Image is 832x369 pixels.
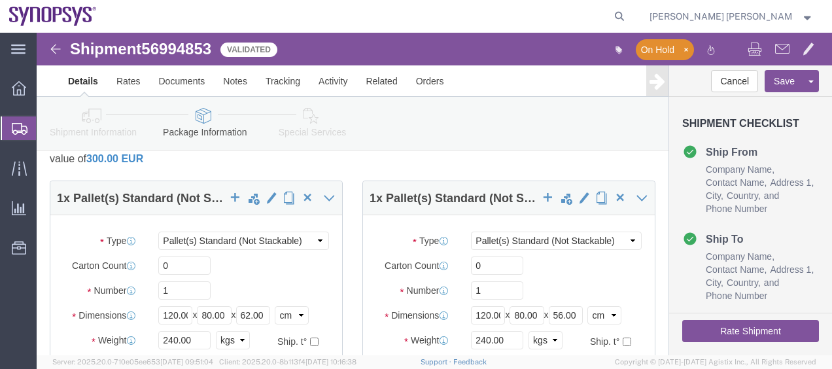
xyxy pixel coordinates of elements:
[615,357,816,368] span: Copyright © [DATE]-[DATE] Agistix Inc., All Rights Reserved
[649,9,814,24] button: [PERSON_NAME] [PERSON_NAME]
[219,358,356,366] span: Client: 2025.20.0-8b113f4
[305,358,356,366] span: [DATE] 10:16:38
[52,358,213,366] span: Server: 2025.20.0-710e05ee653
[9,7,97,26] img: logo
[650,9,793,24] span: Marilia de Melo Fernandes
[453,358,487,366] a: Feedback
[160,358,213,366] span: [DATE] 09:51:04
[421,358,453,366] a: Support
[37,33,832,355] iframe: FS Legacy Container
